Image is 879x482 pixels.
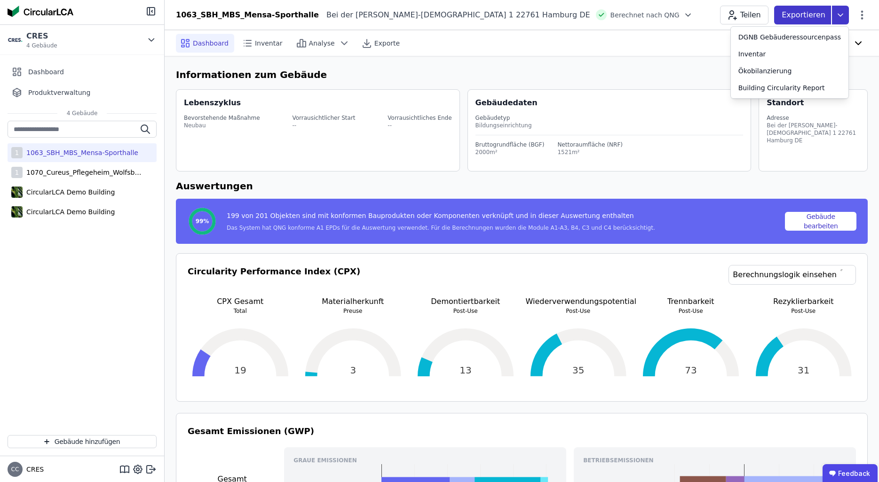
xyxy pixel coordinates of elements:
img: Concular [8,6,73,17]
p: Preuse [301,307,406,315]
h6: Auswertungen [176,179,868,193]
img: CircularLCA Demo Building [11,204,23,219]
div: CircularLCA Demo Building [23,207,115,217]
p: Post-Use [638,307,744,315]
p: Post-Use [751,307,856,315]
div: Bildungseinrichtung [475,122,744,129]
button: Teilen [720,6,768,24]
p: Total [188,307,293,315]
span: Dashboard [28,67,64,77]
span: Produktverwaltung [28,88,90,97]
span: 99% [196,218,209,225]
div: -- [292,122,355,129]
h3: Graue Emissionen [293,457,557,464]
a: Berechnungslogik einsehen [729,265,856,285]
span: CRES [23,465,44,474]
p: Post-Use [526,307,631,315]
div: 1 [11,147,23,158]
button: Gebäude hinzufügen [8,435,157,448]
div: CircularLCA Demo Building [23,187,115,197]
span: CC [11,466,19,472]
div: Lebenszyklus [184,97,241,109]
div: Vorrausichtlicher Start [292,114,355,122]
h3: Circularity Performance Index (CPX) [188,265,360,296]
div: CRES [26,31,57,42]
p: CPX Gesamt [188,296,293,307]
span: 4 Gebäude [26,42,57,49]
h6: Informationen zum Gebäude [176,68,868,82]
div: Adresse [767,114,860,122]
p: Materialherkunft [301,296,406,307]
div: 1063_SBH_MBS_Mensa-Sporthalle [176,9,319,21]
img: CRES [8,32,23,47]
p: Exportieren [782,9,827,21]
div: 1521m² [557,148,623,156]
p: Rezyklierbarkeit [751,296,856,307]
div: Inventar [738,49,766,59]
div: Building Circularity Report [738,83,825,93]
p: Post-Use [413,307,518,315]
p: Wiederverwendungspotential [526,296,631,307]
div: Ökobilanzierung [738,66,792,76]
div: 1063_SBH_MBS_Mensa-Sporthalle [23,148,138,157]
div: 1070_Cureus_Pflegeheim_Wolfsbüttel [23,168,145,177]
div: Das System hat QNG konforme A1 EPDs für die Auswertung verwendet. Für die Berechnungen wurden die... [227,224,655,232]
div: DGNB Gebäuderessourcenpass [738,32,841,42]
div: Bruttogrundfläche (BGF) [475,141,545,148]
div: Gebäudedaten [475,97,751,109]
div: Neubau [184,122,260,129]
div: -- [388,122,451,129]
span: Analyse [309,39,335,48]
div: Gebäudetyp [475,114,744,122]
span: 4 Gebäude [57,109,107,117]
span: Berechnet nach QNG [610,10,680,20]
p: Trennbarkeit [638,296,744,307]
span: Exporte [374,39,400,48]
div: Nettoraumfläche (NRF) [557,141,623,148]
div: 199 von 201 Objekten sind mit konformen Bauprodukten oder Komponenten verknüpft und in dieser Aus... [227,211,655,224]
span: Dashboard [193,39,229,48]
h3: Gesamt Emissionen (GWP) [188,425,856,438]
div: Standort [767,97,804,109]
div: Bevorstehende Maßnahme [184,114,260,122]
div: Vorrausichtliches Ende [388,114,451,122]
button: Gebäude bearbeiten [785,212,856,231]
p: Demontiertbarkeit [413,296,518,307]
div: Bei der [PERSON_NAME]-[DEMOGRAPHIC_DATA] 1 22761 Hamburg DE [319,9,590,21]
div: 1 [11,167,23,178]
div: 2000m² [475,148,545,156]
span: Inventar [255,39,283,48]
h3: Betriebsemissionen [583,457,847,464]
div: Bei der [PERSON_NAME]-[DEMOGRAPHIC_DATA] 1 22761 Hamburg DE [767,122,860,144]
img: CircularLCA Demo Building [11,185,23,200]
